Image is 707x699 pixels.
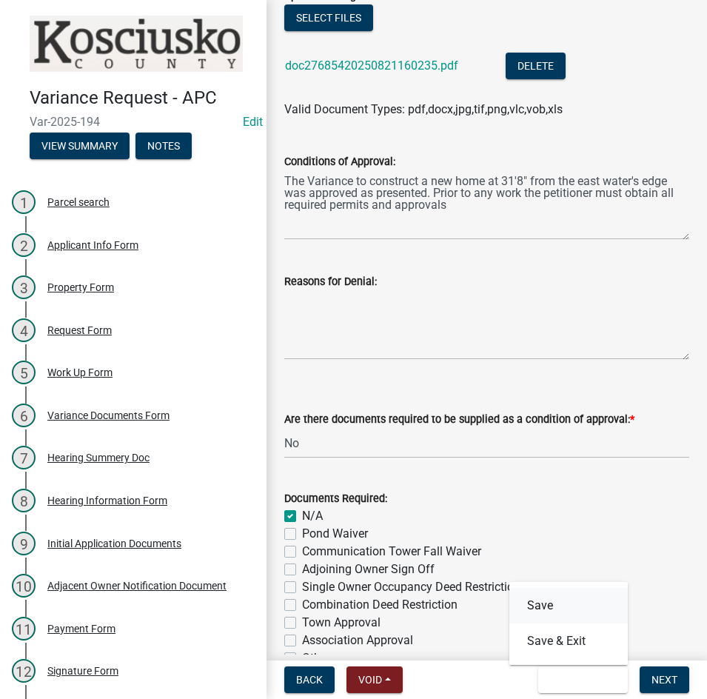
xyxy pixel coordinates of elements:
[358,674,382,686] span: Void
[302,543,481,561] label: Communication Tower Fall Waiver
[550,674,607,686] span: Save & Exit
[47,666,118,676] div: Signature Form
[47,410,170,421] div: Variance Documents Form
[302,561,435,578] label: Adjoining Owner Sign Off
[47,240,138,250] div: Applicant Info Form
[346,666,403,693] button: Void
[302,578,520,596] label: Single Owner Occupancy Deed Restriction
[284,4,373,31] button: Select files
[296,674,323,686] span: Back
[509,623,628,659] button: Save & Exit
[12,532,36,555] div: 9
[12,404,36,427] div: 6
[135,133,192,159] button: Notes
[12,190,36,214] div: 1
[12,361,36,384] div: 5
[47,197,110,207] div: Parcel search
[47,282,114,292] div: Property Form
[284,157,395,167] label: Conditions of Approval:
[651,674,677,686] span: Next
[30,133,130,159] button: View Summary
[47,623,115,634] div: Payment Form
[506,60,566,74] wm-modal-confirm: Delete Document
[47,367,113,378] div: Work Up Form
[12,233,36,257] div: 2
[640,666,689,693] button: Next
[12,574,36,598] div: 10
[12,446,36,469] div: 7
[284,102,563,116] span: Valid Document Types: pdf,docx,jpg,tif,png,vlc,vob,xls
[47,452,150,463] div: Hearing Summery Doc
[12,489,36,512] div: 8
[284,494,387,504] label: Documents Required:
[302,649,330,667] label: Other
[135,141,192,153] wm-modal-confirm: Notes
[506,53,566,79] button: Delete
[302,507,323,525] label: N/A
[285,58,458,73] a: doc27685420250821160235.pdf
[47,495,167,506] div: Hearing Information Form
[509,588,628,623] button: Save
[47,325,112,335] div: Request Form
[47,581,227,591] div: Adjacent Owner Notification Document
[538,666,628,693] button: Save & Exit
[30,16,243,72] img: Kosciusko County, Indiana
[12,659,36,683] div: 12
[302,614,381,632] label: Town Approval
[12,318,36,342] div: 4
[509,582,628,665] div: Save & Exit
[302,525,368,543] label: Pond Waiver
[30,141,130,153] wm-modal-confirm: Summary
[284,415,634,425] label: Are there documents required to be supplied as a condition of approval:
[30,87,255,109] h4: Variance Request - APC
[243,115,263,129] a: Edit
[284,277,377,287] label: Reasons for Denial:
[302,596,458,614] label: Combination Deed Restriction
[302,632,413,649] label: Association Approval
[12,617,36,641] div: 11
[243,115,263,129] wm-modal-confirm: Edit Application Number
[284,666,335,693] button: Back
[12,275,36,299] div: 3
[30,115,237,129] span: Var-2025-194
[47,538,181,549] div: Initial Application Documents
